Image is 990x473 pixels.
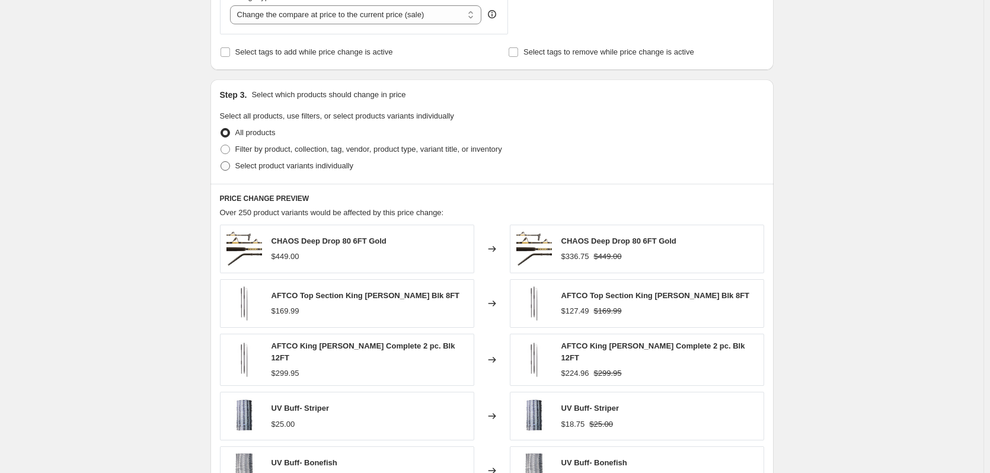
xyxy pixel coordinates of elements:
img: AFTCO-Top-Section-King-Mack-Gaff-Blk-8FT_80x.jpg [516,286,552,321]
h2: Step 3. [220,89,247,101]
div: $169.99 [272,305,299,317]
span: UV Buff- Bonefish [561,458,627,467]
span: Over 250 product variants would be affected by this price change: [220,208,444,217]
strike: $25.00 [589,418,613,430]
img: Photo_1_2b37c82e-051a-4b30-809c-457bcc02fefc_80x.jpg [516,231,552,267]
span: AFTCO King [PERSON_NAME] Complete 2 pc. Blk 12FT [561,341,745,362]
span: UV Buff- Striper [272,404,330,413]
img: AFTCO-Top-Section-King-Mack-Gaff-Blk-8FT_80x.jpg [226,286,262,321]
span: Select all products, use filters, or select products variants individually [220,111,454,120]
div: $127.49 [561,305,589,317]
h6: PRICE CHANGE PREVIEW [220,194,764,203]
img: AFTCO-King-Mack-Gaff-Complete-2-pc_-Blk-12FT_80x.jpg [516,342,552,378]
span: All products [235,128,276,137]
div: $18.75 [561,418,585,430]
strike: $449.00 [594,251,622,263]
div: $25.00 [272,418,295,430]
div: $299.95 [272,367,299,379]
span: CHAOS Deep Drop 80 6FT Gold [561,237,676,245]
img: UV-Buff-Striper_80x.jpg [226,398,262,434]
img: UV-Buff-Striper_80x.jpg [516,398,552,434]
p: Select which products should change in price [251,89,405,101]
span: UV Buff- Striper [561,404,619,413]
span: CHAOS Deep Drop 80 6FT Gold [272,237,387,245]
span: AFTCO Top Section King [PERSON_NAME] Blk 8FT [561,291,750,300]
span: AFTCO Top Section King [PERSON_NAME] Blk 8FT [272,291,460,300]
img: Photo_1_2b37c82e-051a-4b30-809c-457bcc02fefc_80x.jpg [226,231,262,267]
strike: $299.95 [594,367,622,379]
div: $224.96 [561,367,589,379]
span: AFTCO King [PERSON_NAME] Complete 2 pc. Blk 12FT [272,341,455,362]
span: UV Buff- Bonefish [272,458,337,467]
div: help [486,8,498,20]
strike: $169.99 [594,305,622,317]
span: Select product variants individually [235,161,353,170]
span: Select tags to remove while price change is active [523,47,694,56]
img: AFTCO-King-Mack-Gaff-Complete-2-pc_-Blk-12FT_80x.jpg [226,342,262,378]
span: Select tags to add while price change is active [235,47,393,56]
div: $336.75 [561,251,589,263]
div: $449.00 [272,251,299,263]
span: Filter by product, collection, tag, vendor, product type, variant title, or inventory [235,145,502,154]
